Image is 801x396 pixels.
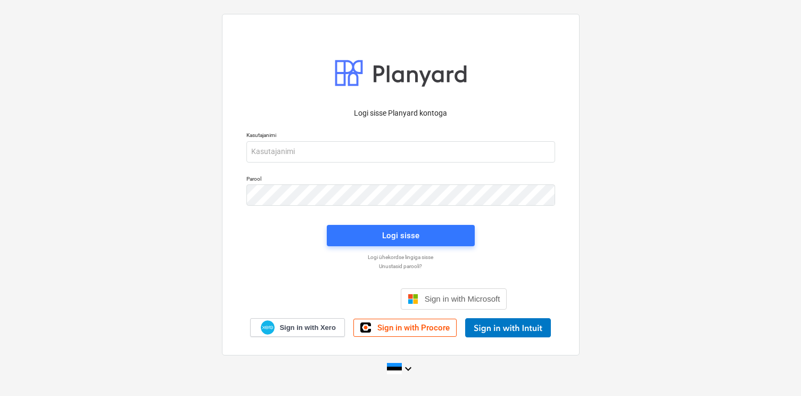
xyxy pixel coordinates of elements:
a: Unustasid parooli? [241,263,560,270]
span: Sign in with Microsoft [425,294,500,303]
a: Logi ühekordse lingiga sisse [241,254,560,261]
input: Kasutajanimi [246,141,555,163]
button: Logi sisse [327,225,475,246]
p: Parool [246,175,555,184]
p: Logi sisse Planyard kontoga [246,108,555,119]
i: keyboard_arrow_down [402,362,415,375]
img: Xero logo [261,320,275,335]
img: Microsoft logo [408,294,418,304]
a: Sign in with Xero [250,318,345,337]
span: Sign in with Xero [279,323,335,333]
a: Sign in with Procore [353,319,457,337]
div: Logi sisse [382,229,419,243]
p: Kasutajanimi [246,132,555,141]
iframe: Sign in with Google Button [289,287,398,311]
span: Sign in with Procore [377,323,450,333]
